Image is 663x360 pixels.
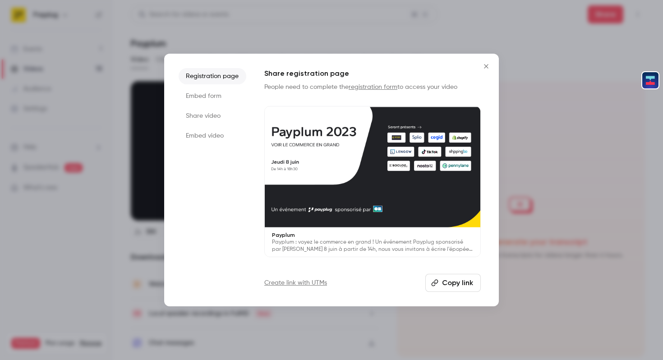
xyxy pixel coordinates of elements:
p: Payplum : voyez le commerce en grand ! Un événement Payplug sponsorisé par [PERSON_NAME] 8 juin à... [272,239,473,253]
li: Share video [179,108,246,124]
h1: Share registration page [264,68,481,79]
a: Create link with UTMs [264,278,327,287]
p: Payplum [272,231,473,239]
button: Copy link [425,274,481,292]
a: registration form [349,84,397,90]
li: Embed form [179,88,246,104]
button: Close [477,57,495,75]
li: Embed video [179,128,246,144]
p: People need to complete the to access your video [264,83,481,92]
li: Registration page [179,68,246,84]
a: PayplumPayplum : voyez le commerce en grand ! Un événement Payplug sponsorisé par [PERSON_NAME] 8... [264,106,481,257]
